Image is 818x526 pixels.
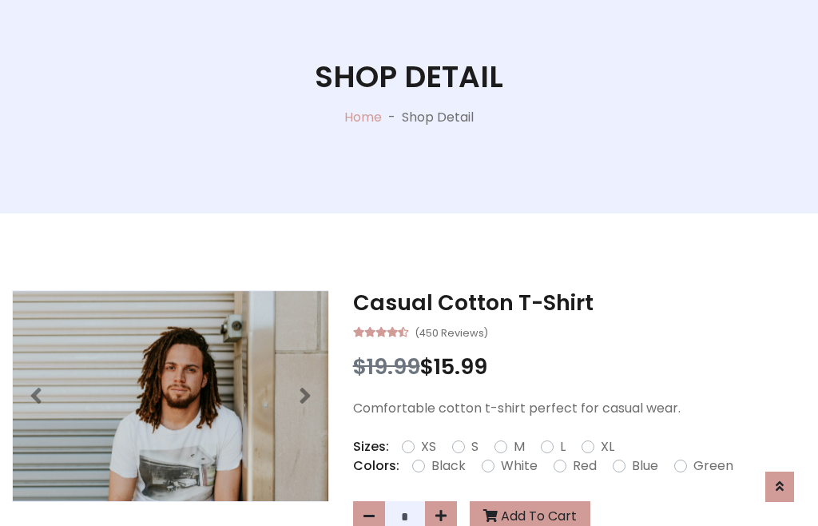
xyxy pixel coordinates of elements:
h3: $ [353,354,806,380]
label: Red [573,456,597,476]
label: L [560,437,566,456]
p: - [382,108,402,127]
span: $19.99 [353,352,420,381]
label: S [471,437,478,456]
label: Blue [632,456,658,476]
p: Colors: [353,456,399,476]
label: Black [431,456,466,476]
span: 15.99 [434,352,487,381]
a: Home [344,108,382,126]
p: Sizes: [353,437,389,456]
p: Comfortable cotton t-shirt perfect for casual wear. [353,399,806,418]
p: Shop Detail [402,108,474,127]
label: XL [601,437,614,456]
label: XS [421,437,436,456]
h1: Shop Detail [315,59,503,95]
h3: Casual Cotton T-Shirt [353,290,806,316]
label: White [501,456,538,476]
img: Image [13,291,328,501]
label: Green [693,456,733,476]
small: (450 Reviews) [415,322,488,341]
label: M [514,437,525,456]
